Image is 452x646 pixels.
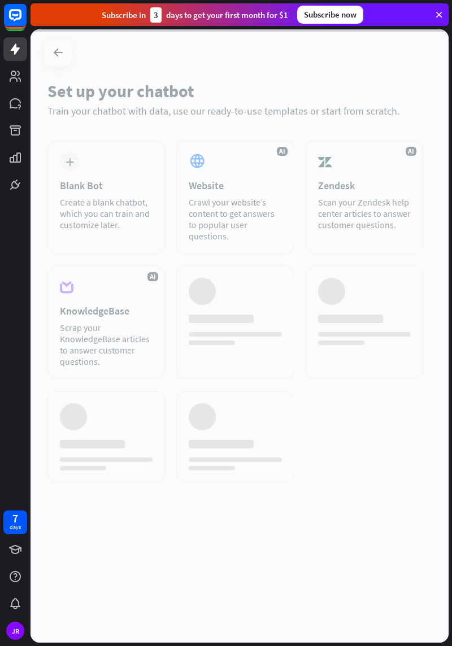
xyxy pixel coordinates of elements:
div: 7 [12,513,18,523]
div: 3 [150,7,162,23]
div: days [10,523,21,531]
div: Subscribe now [297,6,363,24]
div: Subscribe in days to get your first month for $1 [102,7,288,23]
div: JR [6,622,24,640]
a: 7 days [3,510,27,534]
